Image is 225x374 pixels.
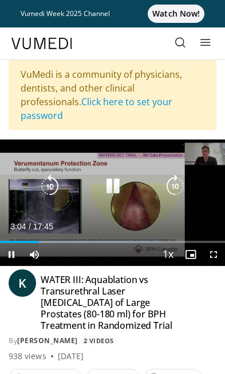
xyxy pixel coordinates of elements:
[11,38,72,49] img: VuMedi Logo
[21,96,172,122] a: Click here to set your password
[29,222,31,231] span: /
[9,351,46,362] span: 938 views
[156,243,179,266] button: Playback Rate
[202,243,225,266] button: Fullscreen
[9,60,216,130] div: VuMedi is a community of physicians, dentists, and other clinical professionals.
[179,243,202,266] button: Enable picture-in-picture mode
[23,243,46,266] button: Mute
[21,5,204,23] a: Vumedi Week 2025 ChannelWatch Now!
[33,222,53,231] span: 17:45
[148,5,204,23] span: Watch Now!
[58,351,84,362] div: [DATE]
[9,336,216,346] div: By
[80,336,117,345] a: 2 Videos
[9,269,36,297] a: K
[10,222,26,231] span: 3:04
[17,336,78,345] a: [PERSON_NAME]
[41,274,185,331] h4: WATER III: Aquablation vs Transurethral Laser [MEDICAL_DATA] of Large Prostates (80-180 ml) for B...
